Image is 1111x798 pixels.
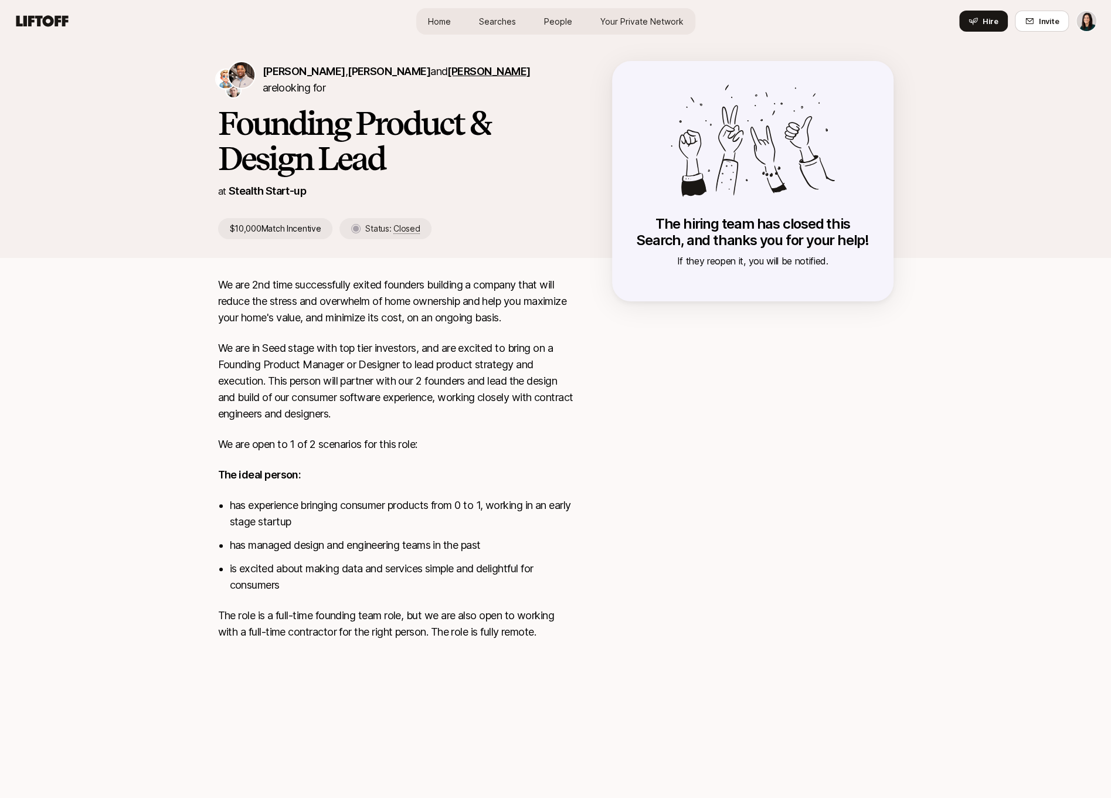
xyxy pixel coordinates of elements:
[216,70,235,89] img: Will Boland
[230,497,575,530] li: has experience bringing consumer products from 0 to 1, working in an early stage startup
[263,65,345,77] span: [PERSON_NAME]
[428,15,451,28] span: Home
[218,277,575,326] p: We are 2nd time successfully exited founders building a company that will reduce the stress and o...
[365,222,420,236] p: Status:
[1039,15,1059,27] span: Invite
[218,184,226,199] p: at
[430,65,530,77] span: and
[229,183,306,199] p: Stealth Start-up
[419,11,460,32] a: Home
[229,62,254,88] img: Aaron Montgomery
[218,340,575,422] p: We are in Seed stage with top tier investors, and are excited to bring on a Founding Product Mana...
[600,15,684,28] span: Your Private Network
[218,106,575,176] h1: Founding Product & Design Lead
[218,436,575,453] p: We are open to 1 of 2 scenarios for this role:
[479,15,516,28] span: Searches
[218,468,301,481] strong: The ideal person:
[348,65,430,77] span: [PERSON_NAME]
[218,218,333,239] p: $10,000 Match Incentive
[544,15,572,28] span: People
[1076,11,1097,32] button: Eleanor Testing Kickstart V2
[393,223,420,234] span: Closed
[535,11,582,32] a: People
[263,63,575,96] p: are looking for
[1015,11,1069,32] button: Invite
[226,83,240,97] img: Brian O'Malley
[983,15,998,27] span: Hire
[636,216,870,249] p: The hiring team has closed this Search, and thanks you for your help!
[636,253,870,269] p: If they reopen it, you will be notified.
[345,65,430,77] span: ,
[591,11,693,32] a: Your Private Network
[470,11,525,32] a: Searches
[230,537,575,553] li: has managed design and engineering teams in the past
[230,561,575,593] li: is excited about making data and services simple and delightful for consumers
[959,11,1008,32] button: Hire
[1076,11,1096,31] img: Eleanor Testing Kickstart V2
[447,65,530,77] span: [PERSON_NAME]
[218,607,575,640] p: The role is a full-time founding team role, but we are also open to working with a full-time cont...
